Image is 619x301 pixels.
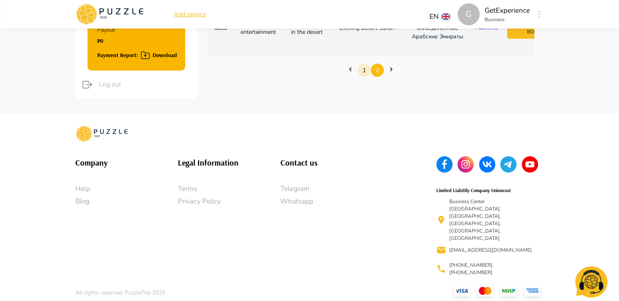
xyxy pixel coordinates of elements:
[174,10,206,19] a: Add service
[485,5,530,16] p: GetExperience
[75,156,178,169] h6: Company
[75,288,165,297] p: All rights reserved. PuzzleTrip 2025
[99,80,191,89] span: Log out
[485,16,530,23] p: Business
[280,184,383,194] a: Telegram
[178,184,280,194] a: Terms
[442,13,450,20] img: lang
[449,261,534,276] p: [PHONE_NUMBER], [PHONE_NUMBER]
[449,246,532,254] p: [EMAIL_ADDRESS][DOMAIN_NAME]
[436,186,511,194] h6: Limited Liabitily Company Unioncost
[178,156,280,169] h6: Legal Information
[344,65,357,75] a: Previous page
[178,196,280,207] a: Privacy Policy
[280,196,383,207] a: Whatsapp
[97,22,115,38] p: Payout
[358,64,371,77] a: Page 1
[75,184,178,194] a: Help
[458,3,480,25] div: G
[80,77,95,92] button: logout
[75,196,178,207] a: Blog
[97,50,177,60] div: Payment Report: Download
[429,11,439,22] p: EN
[97,38,115,44] h1: ₽0
[449,198,534,242] p: Business Center [GEOGRAPHIC_DATA], [GEOGRAPHIC_DATA], [GEOGRAPHIC_DATA], [GEOGRAPHIC_DATA], [GEOG...
[280,156,383,169] h6: Contact us
[385,65,398,75] a: Next page
[371,64,384,77] a: Page 2 is your current page
[207,58,534,82] ul: Pagination
[97,46,177,60] button: Payment Report: Download
[73,74,197,95] div: logoutLog out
